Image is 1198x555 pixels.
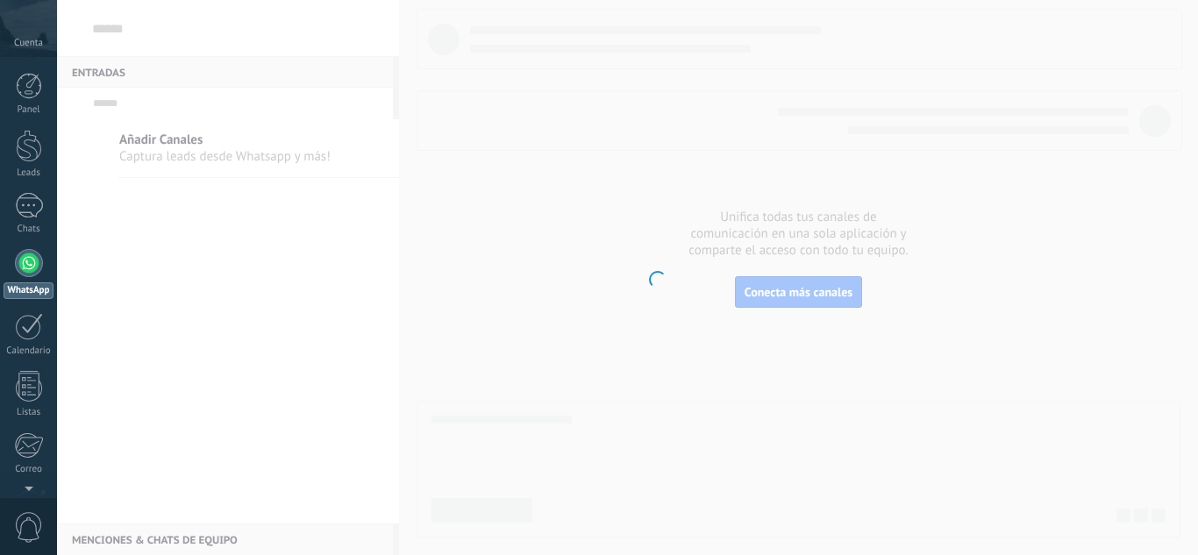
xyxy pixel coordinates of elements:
div: Correo [4,464,54,475]
div: Listas [4,407,54,418]
div: Leads [4,167,54,179]
div: WhatsApp [4,282,53,299]
div: Chats [4,224,54,235]
div: Calendario [4,345,54,357]
div: Panel [4,104,54,116]
span: Cuenta [14,38,43,49]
